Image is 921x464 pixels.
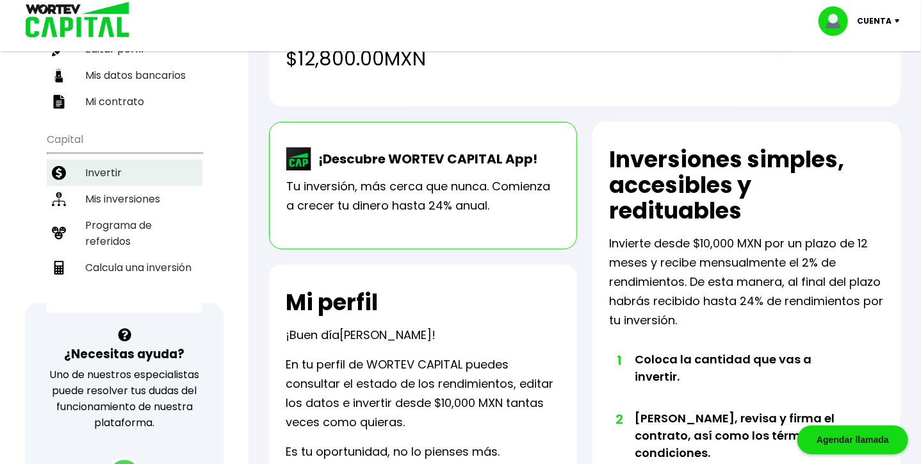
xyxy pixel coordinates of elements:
p: Es tu oportunidad, no lo pienses más. [286,442,500,461]
img: invertir-icon.b3b967d7.svg [52,166,66,180]
li: Coloca la cantidad que vas a invertir. [635,351,856,410]
p: ¡Descubre WORTEV CAPITAL App! [312,149,537,169]
p: Tu inversión, más cerca que nunca. Comienza a crecer tu dinero hasta 24% anual. [286,177,560,215]
ul: Capital [47,125,202,313]
a: Mi contrato [47,88,202,115]
img: calculadora-icon.17d418c4.svg [52,261,66,275]
a: Mis inversiones [47,186,202,212]
div: Agendar llamada [797,426,908,454]
h4: $12,800.00 MXN [286,44,718,73]
span: 2 [615,410,622,429]
span: 1 [615,351,622,370]
h2: Inversiones simples, accesibles y redituables [609,147,884,224]
img: contrato-icon.f2db500c.svg [52,95,66,109]
img: recomiendanos-icon.9b8e9327.svg [52,226,66,240]
p: Uno de nuestros especialistas puede resolver tus dudas del funcionamiento de nuestra plataforma. [42,367,208,431]
img: profile-image [819,6,857,36]
p: Cuenta [857,12,892,31]
a: Invertir [47,160,202,186]
h3: ¿Necesitas ayuda? [64,345,184,363]
p: En tu perfil de WORTEV CAPITAL puedes consultar el estado de los rendimientos, editar los datos e... [286,355,560,432]
a: Calcula una inversión [47,254,202,281]
ul: Perfil [47,1,202,115]
img: icon-down [892,19,909,23]
span: [PERSON_NAME] [339,327,432,343]
img: wortev-capital-app-icon [286,147,312,170]
h2: Mi perfil [286,290,378,315]
img: inversiones-icon.6695dc30.svg [52,192,66,206]
img: datos-icon.10cf9172.svg [52,69,66,83]
p: Invierte desde $10,000 MXN por un plazo de 12 meses y recibe mensualmente el 2% de rendimientos. ... [609,234,884,330]
p: ¡Buen día ! [286,326,436,345]
a: Programa de referidos [47,212,202,254]
a: Mis datos bancarios [47,62,202,88]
